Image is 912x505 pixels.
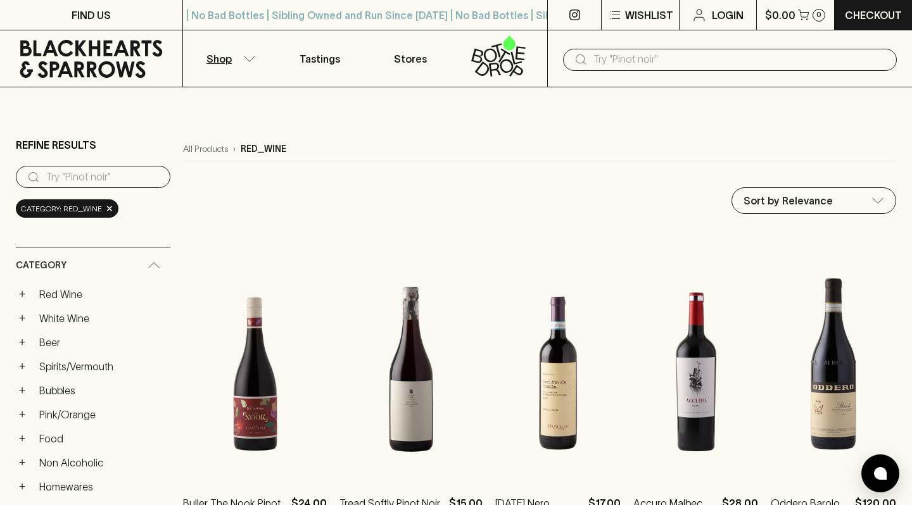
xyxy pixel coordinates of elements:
span: Category [16,258,66,273]
img: Buller The Nook Pinot Noir 2021 [183,255,327,477]
span: × [106,202,113,215]
p: red_wine [241,142,286,156]
img: Pasqua Nero d'Avola 2021 [495,255,621,477]
img: Accuro Malbec 2021 [633,255,759,477]
p: 0 [816,11,821,18]
p: › [233,142,236,156]
a: Bubbles [34,380,170,401]
p: $0.00 [765,8,795,23]
img: Oddero Barolo Classico 2017 [771,255,896,477]
p: Sort by Relevance [744,193,833,208]
a: Tastings [274,30,365,87]
a: Beer [34,332,170,353]
a: Red Wine [34,284,170,305]
a: Homewares [34,476,170,497]
p: Tastings [300,51,340,66]
button: + [16,384,28,397]
a: White Wine [34,308,170,329]
button: + [16,336,28,349]
a: Food [34,428,170,449]
button: + [16,288,28,301]
a: All Products [183,142,228,156]
input: Try "Pinot noir" [593,49,887,70]
p: FIND US [72,8,111,23]
p: Refine Results [16,137,96,153]
img: Tread Softly Pinot Noir 2023 [339,255,483,477]
p: Stores [394,51,427,66]
a: Pink/Orange [34,404,170,425]
img: bubble-icon [874,467,887,480]
div: Sort by Relevance [732,188,896,213]
button: + [16,408,28,421]
p: Shop [206,51,232,66]
p: Checkout [845,8,902,23]
div: Category [16,247,170,284]
button: Shop [183,30,274,87]
a: Non Alcoholic [34,452,170,473]
button: + [16,312,28,325]
p: Wishlist [625,8,673,23]
button: + [16,432,28,445]
span: Category: red_wine [21,203,102,215]
button: + [16,480,28,493]
a: Stores [365,30,457,87]
button: + [16,456,28,469]
button: + [16,360,28,373]
a: Spirits/Vermouth [34,356,170,377]
p: Login [712,8,744,23]
input: Try “Pinot noir” [46,167,160,187]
